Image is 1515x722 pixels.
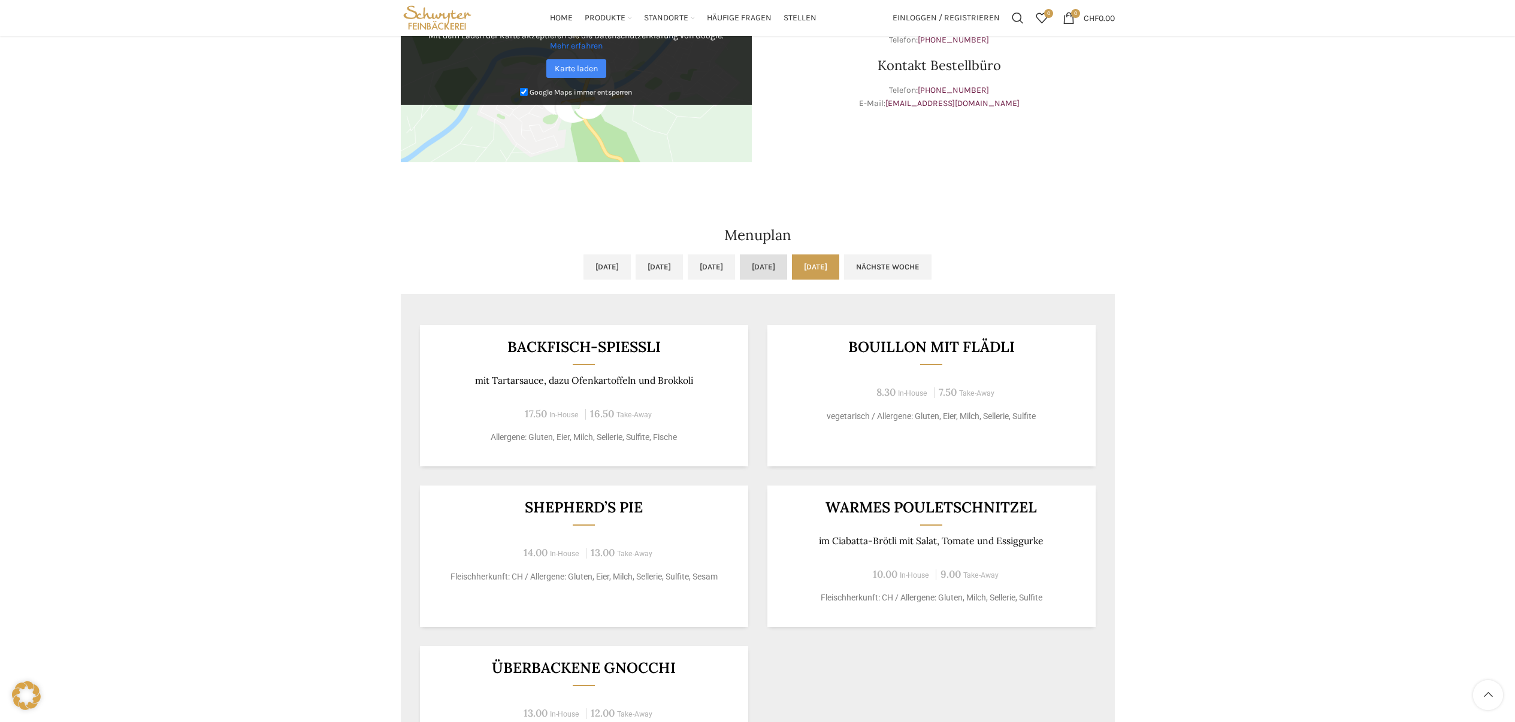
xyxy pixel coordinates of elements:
a: Suchen [1006,6,1030,30]
a: Karte laden [546,59,606,78]
span: 13.00 [591,546,615,559]
a: [DATE] [688,254,735,280]
span: Take-Away [617,550,652,558]
a: [DATE] [740,254,787,280]
span: Take-Away [617,710,652,718]
span: Produkte [585,13,625,24]
p: Mit dem Laden der Karte akzeptieren Sie die Datenschutzerklärung von Google. [409,31,743,51]
a: Site logo [401,12,474,22]
span: 9.00 [941,568,961,581]
h2: Menuplan [401,228,1115,242]
a: Einloggen / Registrieren [887,6,1006,30]
span: 8.30 [876,386,896,399]
span: Einloggen / Registrieren [893,14,1000,22]
a: [PHONE_NUMBER] [918,35,989,45]
a: Stellen [784,6,817,30]
a: 0 [1030,6,1054,30]
span: 0 [1071,9,1080,18]
h3: Kontakt Bestellbüro [764,59,1115,72]
span: Stellen [784,13,817,24]
p: Fleischherkunft: CH / Allergene: Gluten, Milch, Sellerie, Sulfite [782,591,1081,604]
h3: Warmes Pouletschnitzel [782,500,1081,515]
span: 17.50 [525,407,547,420]
a: Nächste Woche [844,254,932,280]
span: In-House [898,389,927,398]
a: Produkte [585,6,632,30]
p: Allergene: Gluten, Eier, Milch, Sellerie, Sulfite, Fische [434,431,733,444]
span: Home [550,13,573,24]
bdi: 0.00 [1084,13,1115,23]
h3: Überbackene Gnocchi [434,660,733,675]
a: Home [550,6,573,30]
a: [DATE] [636,254,683,280]
span: 13.00 [524,706,548,720]
div: Meine Wunschliste [1030,6,1054,30]
a: [DATE] [792,254,839,280]
p: vegetarisch / Allergene: Gluten, Eier, Milch, Sellerie, Sulfite [782,410,1081,423]
a: [DATE] [583,254,631,280]
p: im Ciabatta-Brötli mit Salat, Tomate und Essiggurke [782,535,1081,547]
span: 10.00 [873,568,897,581]
span: 16.50 [590,407,614,420]
input: Google Maps immer entsperren [520,88,528,96]
a: [PHONE_NUMBER] [918,85,989,95]
span: 12.00 [591,706,615,720]
span: 0 [1044,9,1053,18]
h3: Bouillon mit Flädli [782,339,1081,354]
a: Mehr erfahren [550,41,603,51]
p: mit Tartarsauce, dazu Ofenkartoffeln und Brokkoli [434,375,733,386]
a: Häufige Fragen [707,6,772,30]
a: 0 CHF0.00 [1057,6,1121,30]
span: Take-Away [963,571,999,580]
span: In-House [550,710,579,718]
span: Standorte [644,13,688,24]
span: Take-Away [959,389,994,398]
div: Main navigation [480,6,886,30]
span: Häufige Fragen [707,13,772,24]
span: In-House [900,571,929,580]
h3: Backfisch-Spiessli [434,339,733,354]
a: [EMAIL_ADDRESS][DOMAIN_NAME] [885,98,1020,108]
h3: Shepherd’s Pie [434,500,733,515]
span: 14.00 [524,546,548,559]
span: 7.50 [939,386,957,399]
span: Take-Away [616,411,652,419]
span: In-House [550,550,579,558]
p: Fleischherkunft: CH / Allergene: Gluten, Eier, Milch, Sellerie, Sulfite, Sesam [434,571,733,583]
span: In-House [549,411,579,419]
a: Standorte [644,6,695,30]
p: Telefon: E-Mail: [764,84,1115,111]
span: CHF [1084,13,1099,23]
small: Google Maps immer entsperren [530,88,632,96]
a: Scroll to top button [1473,680,1503,710]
